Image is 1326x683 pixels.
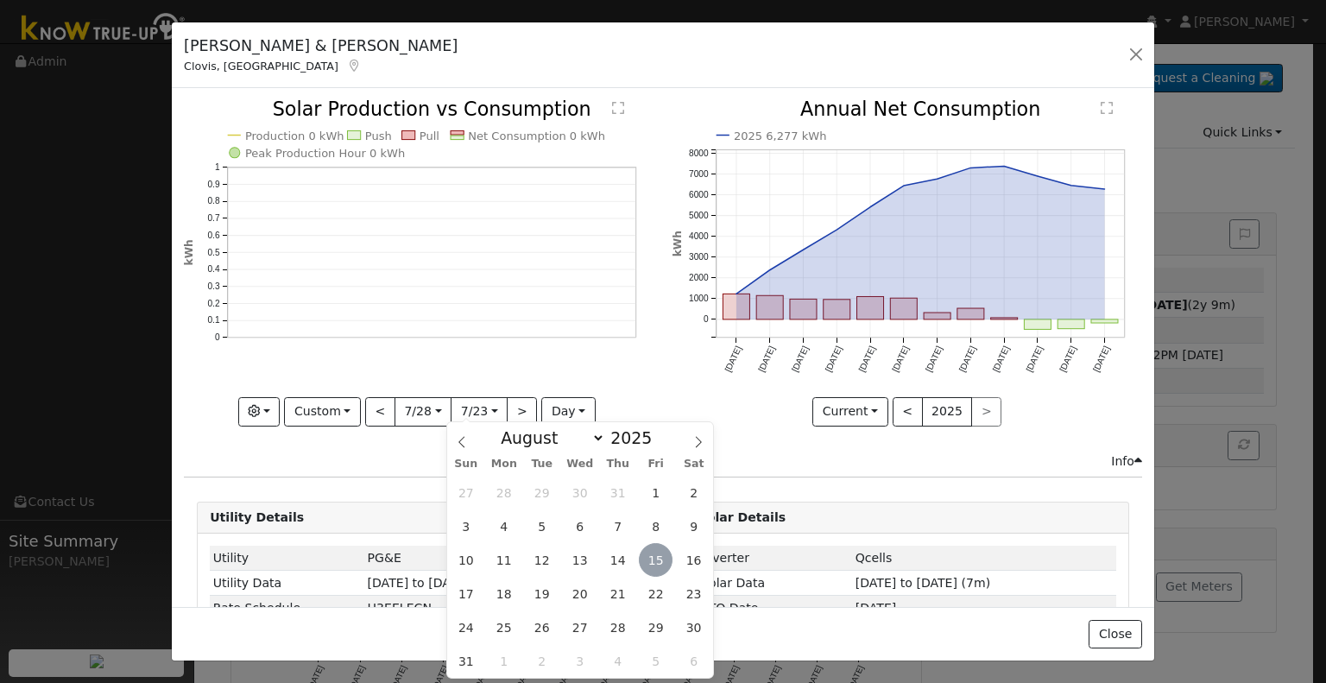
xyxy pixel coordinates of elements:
span: Wed [561,458,599,470]
text: 0.8 [208,197,220,206]
circle: onclick="" [867,204,874,211]
a: Map [347,59,363,73]
text: [DATE] [856,345,877,374]
text: 0.4 [208,265,220,275]
span: September 1, 2025 [487,644,521,678]
span: August 7, 2025 [601,509,635,543]
button: 7/23 [451,397,508,427]
rect: onclick="" [1058,319,1084,329]
text: 0.5 [208,248,220,257]
rect: onclick="" [957,309,984,320]
span: August 10, 2025 [449,543,483,577]
button: > [507,397,537,427]
span: Clovis, [GEOGRAPHIC_DATA] [184,60,338,73]
span: August 12, 2025 [525,543,559,577]
rect: onclick="" [990,318,1017,319]
button: 2025 [922,397,973,427]
text: Push [365,130,392,142]
span: September 4, 2025 [601,644,635,678]
span: August 25, 2025 [487,610,521,644]
text: kWh [183,240,195,266]
td: PTO Date [698,596,853,621]
circle: onclick="" [833,227,840,234]
span: August 14, 2025 [601,543,635,577]
rect: onclick="" [924,313,950,320]
text: [DATE] [924,345,944,374]
span: Fri [637,458,675,470]
span: Mon [485,458,523,470]
rect: onclick="" [790,300,817,320]
span: August 17, 2025 [449,577,483,610]
text: 3000 [689,252,709,262]
button: < [365,397,395,427]
text: [DATE] [756,345,777,374]
span: [DATE] to [DATE] (7m) [856,576,990,590]
text: [DATE] [1024,345,1045,374]
div: Info [1111,452,1142,471]
text: 7000 [689,169,709,179]
td: Inverter [698,546,853,571]
text: [DATE] [890,345,911,374]
text: [DATE] [790,345,811,374]
text: 0.3 [208,281,220,291]
rect: onclick="" [1091,319,1118,323]
span: August 30, 2025 [677,610,710,644]
text: Net Consumption 0 kWh [469,130,606,142]
text: 2000 [689,274,709,283]
text: Peak Production Hour 0 kWh [245,147,405,160]
span: August 3, 2025 [449,509,483,543]
span: August 19, 2025 [525,577,559,610]
button: < [893,397,923,427]
text: 2025 6,277 kWh [734,130,827,142]
span: September 5, 2025 [639,644,672,678]
span: August 29, 2025 [639,610,672,644]
span: September 3, 2025 [563,644,597,678]
span: August 2, 2025 [677,476,710,509]
text:  [613,102,625,116]
span: July 29, 2025 [525,476,559,509]
select: Month [492,427,605,448]
span: August 13, 2025 [563,543,597,577]
text: 1000 [689,294,709,304]
span: August 18, 2025 [487,577,521,610]
span: July 27, 2025 [449,476,483,509]
circle: onclick="" [1101,186,1108,193]
span: August 5, 2025 [525,509,559,543]
button: 7/28 [395,397,451,427]
rect: onclick="" [890,299,917,320]
circle: onclick="" [900,182,906,189]
text: [DATE] [824,345,844,374]
text: [DATE] [991,345,1012,374]
text: 0.7 [208,214,220,224]
circle: onclick="" [1001,163,1007,170]
circle: onclick="" [766,267,773,274]
span: Tue [523,458,561,470]
text: [DATE] [723,345,743,374]
span: Sun [447,458,485,470]
span: August 20, 2025 [563,577,597,610]
span: August 11, 2025 [487,543,521,577]
rect: onclick="" [1024,319,1051,330]
text: 1 [215,162,220,172]
span: August 16, 2025 [677,543,710,577]
text: 4000 [689,231,709,241]
text: kWh [672,231,684,257]
button: Custom [284,397,361,427]
circle: onclick="" [967,165,974,172]
span: August 9, 2025 [677,509,710,543]
button: Current [812,397,888,427]
text: [DATE] [1058,345,1078,374]
span: August 23, 2025 [677,577,710,610]
text: 5000 [689,211,709,220]
text: [DATE] [1091,345,1112,374]
text: 0.9 [208,180,220,189]
button: Close [1089,620,1141,649]
rect: onclick="" [823,300,849,319]
text: 0.6 [208,231,220,240]
span: Sat [675,458,713,470]
rect: onclick="" [856,297,883,319]
text: 0.1 [208,316,220,326]
text: 0 [703,315,708,325]
input: Year [605,428,667,447]
h5: [PERSON_NAME] & [PERSON_NAME] [184,35,458,57]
